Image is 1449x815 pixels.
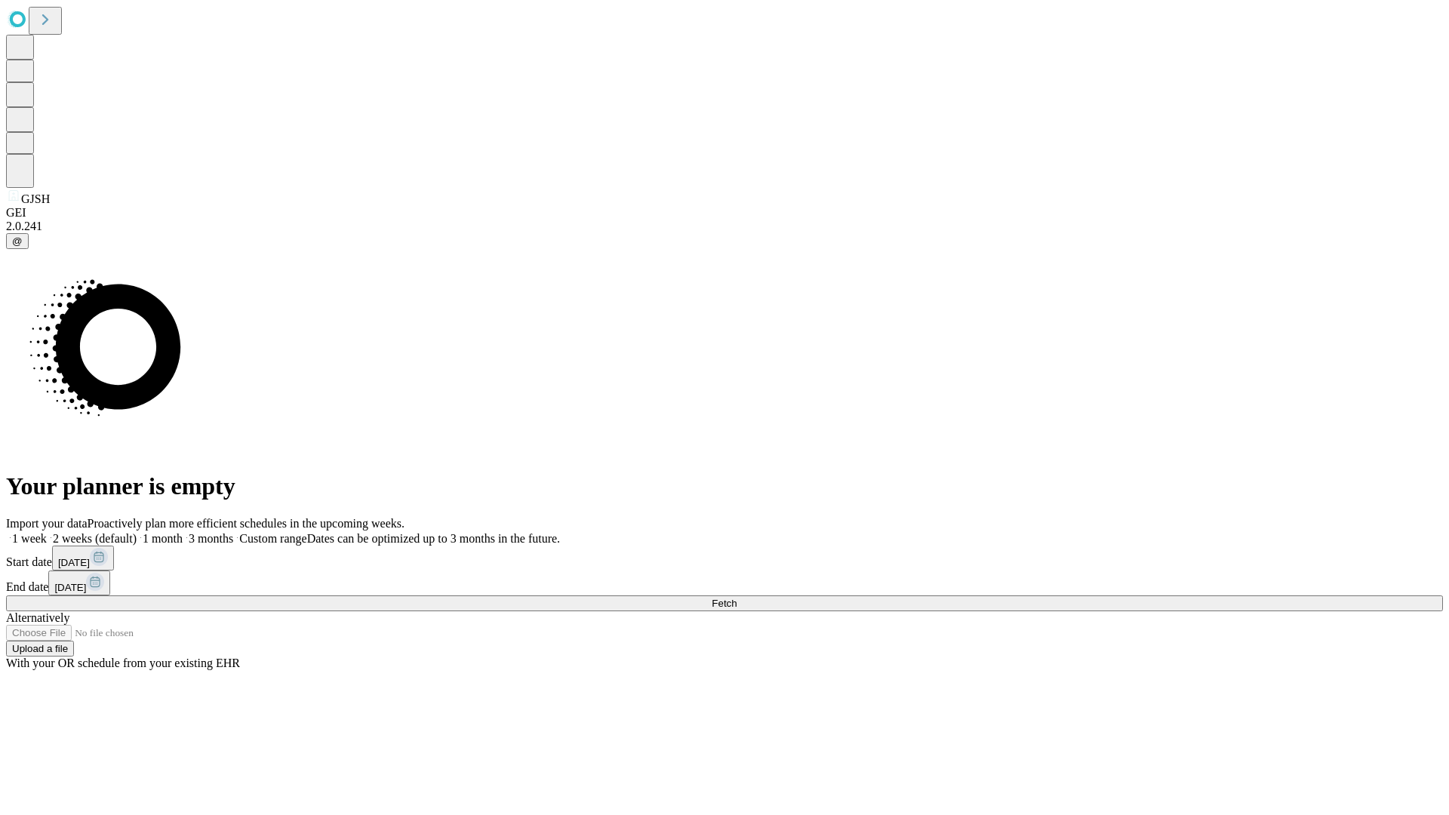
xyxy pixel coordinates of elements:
div: 2.0.241 [6,220,1443,233]
span: Alternatively [6,611,69,624]
span: [DATE] [54,582,86,593]
div: End date [6,570,1443,595]
span: Custom range [239,532,306,545]
span: Fetch [712,598,737,609]
div: Start date [6,546,1443,570]
button: @ [6,233,29,249]
span: GJSH [21,192,50,205]
span: [DATE] [58,557,90,568]
span: @ [12,235,23,247]
button: [DATE] [48,570,110,595]
span: Import your data [6,517,88,530]
span: With your OR schedule from your existing EHR [6,657,240,669]
button: Upload a file [6,641,74,657]
span: 1 week [12,532,47,545]
button: [DATE] [52,546,114,570]
h1: Your planner is empty [6,472,1443,500]
span: 2 weeks (default) [53,532,137,545]
button: Fetch [6,595,1443,611]
span: Dates can be optimized up to 3 months in the future. [307,532,560,545]
span: 3 months [189,532,233,545]
span: 1 month [143,532,183,545]
span: Proactively plan more efficient schedules in the upcoming weeks. [88,517,405,530]
div: GEI [6,206,1443,220]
